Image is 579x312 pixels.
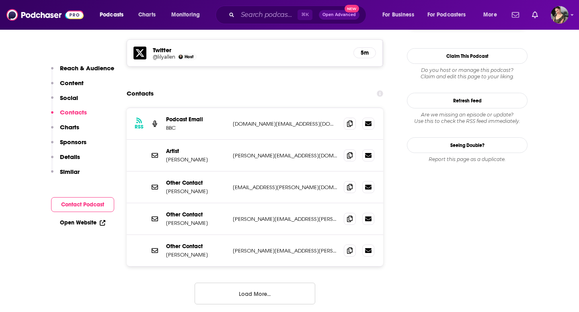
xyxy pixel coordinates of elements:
[407,67,528,73] span: Do you host or manage this podcast?
[166,243,226,250] p: Other Contact
[60,94,78,102] p: Social
[138,9,156,20] span: Charts
[166,188,226,195] p: [PERSON_NAME]
[233,120,337,127] p: [DOMAIN_NAME][EMAIL_ADDRESS][DOMAIN_NAME]
[551,6,569,24] img: User Profile
[319,10,359,20] button: Open AdvancedNew
[166,251,226,258] p: [PERSON_NAME]
[166,179,226,186] p: Other Contact
[94,8,134,21] button: open menu
[51,168,80,183] button: Similar
[60,219,105,226] a: Open Website
[6,7,84,22] img: Podchaser - Follow, Share and Rate Podcasts
[179,55,183,59] img: Lily Allen
[51,123,79,138] button: Charts
[345,5,359,12] span: New
[509,8,522,22] a: Show notifications dropdown
[60,123,79,131] p: Charts
[483,9,497,20] span: More
[171,9,200,20] span: Monitoring
[238,8,298,21] input: Search podcasts, credits, & more...
[551,6,569,24] span: Logged in as Flossie22
[60,79,84,87] p: Content
[51,64,114,79] button: Reach & Audience
[407,48,528,64] button: Claim This Podcast
[233,247,337,254] p: [PERSON_NAME][EMAIL_ADDRESS][PERSON_NAME][DOMAIN_NAME]
[407,112,528,124] div: Are we missing an episode or update? Use this to check the RSS feed immediately.
[360,49,369,56] h5: 5m
[233,216,337,222] p: [PERSON_NAME][EMAIL_ADDRESS][PERSON_NAME][DOMAIN_NAME]
[135,124,144,130] h3: RSS
[60,168,80,175] p: Similar
[166,124,226,131] p: BBC
[185,54,193,59] span: Host
[195,283,315,304] button: Load More...
[51,108,87,123] button: Contacts
[551,6,569,24] button: Show profile menu
[51,197,114,212] button: Contact Podcast
[51,79,84,94] button: Content
[407,67,528,80] div: Claim and edit this page to your liking.
[422,8,478,21] button: open menu
[51,138,86,153] button: Sponsors
[51,153,80,168] button: Details
[298,10,312,20] span: ⌘ K
[166,220,226,226] p: [PERSON_NAME]
[60,153,80,161] p: Details
[100,9,123,20] span: Podcasts
[166,156,226,163] p: [PERSON_NAME]
[153,46,347,54] h5: Twitter
[478,8,507,21] button: open menu
[60,64,114,72] p: Reach & Audience
[51,94,78,109] button: Social
[223,6,374,24] div: Search podcasts, credits, & more...
[377,8,424,21] button: open menu
[60,138,86,146] p: Sponsors
[133,8,160,21] a: Charts
[153,54,175,60] a: @lilyallen
[127,86,154,101] h2: Contacts
[529,8,541,22] a: Show notifications dropdown
[166,148,226,155] p: Artist
[166,8,210,21] button: open menu
[382,9,414,20] span: For Business
[233,184,337,191] p: [EMAIL_ADDRESS][PERSON_NAME][DOMAIN_NAME]
[322,13,356,17] span: Open Advanced
[407,156,528,163] div: Report this page as a duplicate.
[407,137,528,153] a: Seeing Double?
[60,108,87,116] p: Contacts
[166,116,226,123] p: Podcast Email
[407,93,528,108] button: Refresh Feed
[233,152,337,159] p: [PERSON_NAME][EMAIL_ADDRESS][DOMAIN_NAME]
[166,211,226,218] p: Other Contact
[427,9,466,20] span: For Podcasters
